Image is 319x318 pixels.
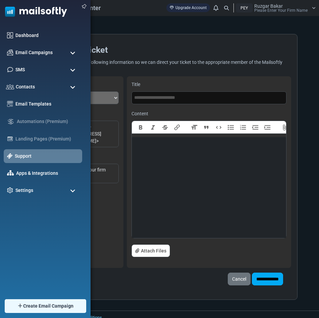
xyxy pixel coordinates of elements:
[166,3,210,12] a: Upgrade Account
[6,84,14,89] img: contacts-icon.svg
[16,170,79,177] a: Apps & Integrations
[225,124,237,131] button: Bullets
[159,124,171,131] button: Strikethrough
[15,101,79,108] a: Email Templates
[171,124,183,131] button: Link
[23,303,73,310] span: Create Email Campaign
[228,273,251,285] a: Cancel
[15,153,79,160] a: Support
[7,67,13,73] img: sms-icon.png
[7,136,13,142] img: landing_pages.svg
[7,153,12,159] img: support-icon-active.svg
[15,66,25,73] span: SMS
[7,49,13,55] img: campaigns-icon.png
[236,3,316,12] a: PEY Ruzgar Bakar Please Enter Your Firm Name
[135,124,147,131] button: Bold
[200,124,212,131] button: Quote
[261,124,273,131] button: Increase Level
[188,124,200,131] button: Heading
[254,8,308,12] span: Please Enter Your Firm Name
[15,32,79,39] a: Dashboard
[147,124,159,131] button: Italic
[249,124,261,131] button: Decrease Level
[213,124,225,131] button: Code
[7,101,13,107] img: email-templates-icon.svg
[131,81,286,88] label: Title
[236,3,253,12] div: PEY
[278,124,290,131] button: Attach Files
[131,244,170,257] button: Attach Files
[7,32,13,38] img: dashboard-icon.svg
[16,83,35,90] span: Contacts
[254,4,283,8] span: Ruzgar Bakar
[131,110,286,117] label: Content
[53,59,288,73] div: Please fill out the following information so we can direct your ticket to the appropriate member ...
[237,124,249,131] button: Numbers
[7,118,14,125] img: workflow.svg
[7,187,13,193] img: settings-icon.svg
[15,187,33,194] span: Settings
[15,49,53,56] span: Email Campaigns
